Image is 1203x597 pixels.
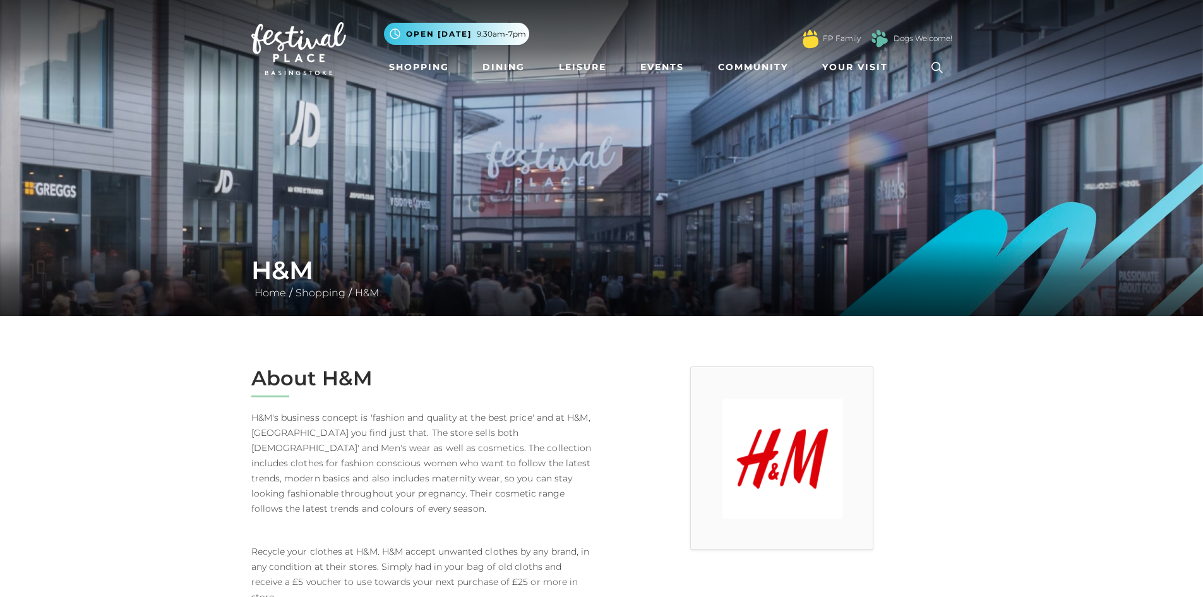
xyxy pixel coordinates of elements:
span: 9.30am-7pm [477,28,526,40]
span: Your Visit [822,61,888,74]
div: / / [242,255,962,301]
h1: H&M [251,255,952,286]
a: Home [251,287,289,299]
a: Your Visit [817,56,899,79]
a: Shopping [384,56,454,79]
button: Open [DATE] 9.30am-7pm [384,23,529,45]
p: H&M's business concept is 'fashion and quality at the best price' and at H&M, [GEOGRAPHIC_DATA] y... [251,410,592,516]
a: Shopping [292,287,349,299]
img: Festival Place Logo [251,22,346,75]
span: Open [DATE] [406,28,472,40]
a: Dogs Welcome! [894,33,952,44]
a: Events [635,56,689,79]
a: Community [713,56,793,79]
h2: About H&M [251,366,592,390]
a: FP Family [823,33,861,44]
a: Dining [477,56,530,79]
a: H&M [352,287,382,299]
a: Leisure [554,56,611,79]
